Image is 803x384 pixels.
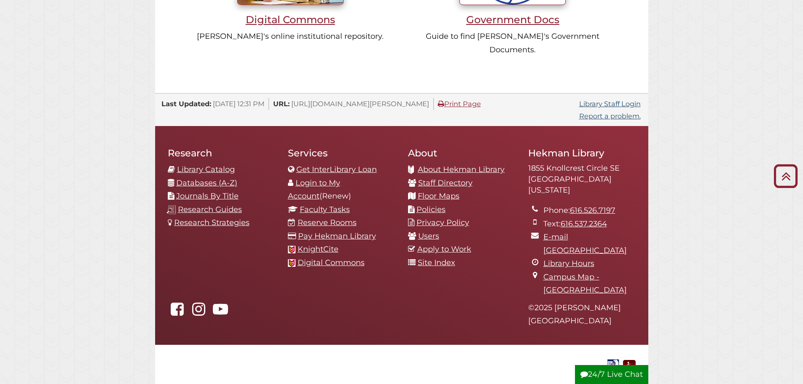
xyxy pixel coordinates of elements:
h2: Hekman Library [528,147,636,159]
a: Policies [416,205,446,214]
a: Library Hours [543,259,594,268]
a: Pay Hekman Library [298,231,376,241]
a: Floor Maps [418,191,459,201]
span: Last Updated: [161,99,211,108]
span: URL: [273,99,290,108]
a: Hekman Library on Facebook [168,307,187,317]
a: Back to Top [771,169,801,183]
a: Apply to Work [417,244,471,254]
a: Print Page [438,99,481,108]
a: 616.526.7197 [570,206,615,215]
a: Staff Directory [418,178,473,188]
h2: About [408,147,516,159]
a: Research Guides [178,205,242,214]
a: Databases (A-Z) [176,178,237,188]
span: [DATE] 12:31 PM [213,99,264,108]
a: hekmanlibrary on Instagram [189,307,209,317]
img: Government Documents Federal Depository Library [605,358,621,371]
a: Digital Commons [298,258,365,267]
h2: Services [288,147,395,159]
p: © 2025 [PERSON_NAME][GEOGRAPHIC_DATA] [528,301,636,328]
a: KnightCite [298,244,338,254]
img: Calvin favicon logo [288,259,295,267]
a: Get InterLibrary Loan [296,165,377,174]
a: 616.537.2364 [561,219,607,228]
li: (Renew) [288,177,395,203]
a: Faculty Tasks [300,205,350,214]
a: Site Index [418,258,455,267]
h3: Digital Commons [195,13,386,26]
li: Phone: [543,204,636,218]
a: Government Documents Federal Depository Library [605,359,621,368]
a: Privacy Policy [416,218,469,227]
address: 1855 Knollcrest Circle SE [GEOGRAPHIC_DATA][US_STATE] [528,163,636,196]
img: Disability Assistance [623,358,636,371]
li: Text: [543,218,636,231]
a: Login to My Account [288,178,340,201]
h3: Government Docs [418,13,608,26]
img: Calvin favicon logo [288,246,295,253]
a: Library Staff Login [579,99,641,108]
a: Hekman Library on YouTube [211,307,230,317]
a: Reserve Rooms [298,218,357,227]
h2: Research [168,147,275,159]
a: Journals By Title [176,191,239,201]
a: Campus Map - [GEOGRAPHIC_DATA] [543,272,627,295]
a: Library Catalog [177,165,235,174]
p: Guide to find [PERSON_NAME]'s Government Documents. [418,30,608,56]
a: E-mail [GEOGRAPHIC_DATA] [543,232,627,255]
p: [PERSON_NAME]'s online institutional repository. [195,30,386,43]
span: [URL][DOMAIN_NAME][PERSON_NAME] [291,99,429,108]
i: Print Page [438,100,444,107]
a: Users [418,231,439,241]
a: Research Strategies [174,218,250,227]
a: About Hekman Library [418,165,505,174]
img: research-guides-icon-white_37x37.png [167,205,176,214]
a: Disability Assistance [623,359,636,368]
a: Report a problem. [579,112,641,120]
